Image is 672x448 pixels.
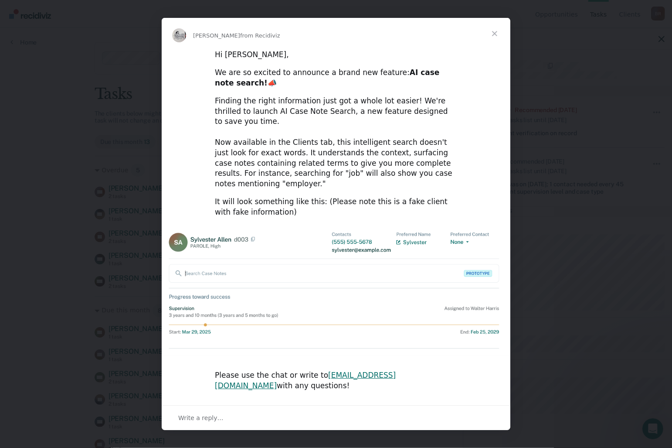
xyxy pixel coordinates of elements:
[162,405,510,430] div: Open conversation and reply
[178,412,224,424] span: Write a reply…
[215,50,457,60] div: Hi [PERSON_NAME],
[215,68,439,87] b: AI case note search!
[215,68,457,89] div: We are so excited to announce a brand new feature: 📣
[215,96,457,189] div: Finding the right information just got a whole lot easier! We're thrilled to launch AI Case Note ...
[215,370,457,391] div: Please use the chat or write to with any questions!
[193,32,240,39] span: [PERSON_NAME]
[479,18,510,49] span: Close
[240,32,280,39] span: from Recidiviz
[172,28,186,42] img: Profile image for Kim
[215,197,457,218] div: It will look something like this: (Please note this is a fake client with fake information)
